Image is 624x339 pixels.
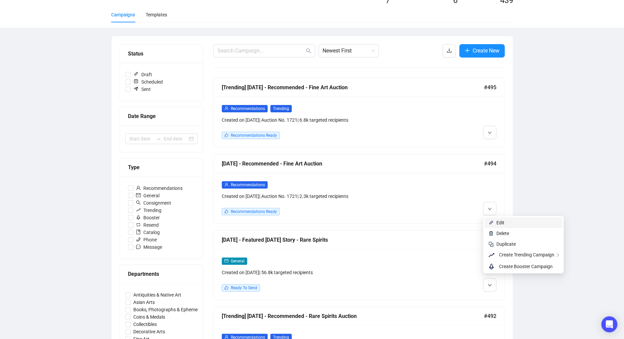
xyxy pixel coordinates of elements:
span: down [488,283,492,287]
span: retweet [136,222,141,227]
span: to [156,136,161,141]
span: like [224,133,228,137]
span: Asian Arts [131,299,157,306]
span: Catalog [133,229,162,236]
span: Message [133,243,165,251]
span: Edit [496,220,504,225]
span: phone [136,237,141,242]
div: Created on [DATE] | 56.8k targeted recipients [222,269,427,276]
span: Ready To Send [231,286,257,290]
div: Created on [DATE] | Auction No. 1721 | 2.3k targeted recipients [222,193,427,200]
span: Newest First [323,44,375,57]
span: like [224,209,228,213]
span: user [224,335,228,339]
input: End date [164,135,188,142]
span: mail [224,259,228,263]
span: down [488,131,492,135]
button: Create New [459,44,505,58]
div: Status [128,49,195,58]
span: Recommendations Ready [231,133,277,138]
span: Sent [131,86,153,93]
div: Created on [DATE] | Auction No. 1721 | 6.8k targeted recipients [222,116,427,124]
span: user [224,106,228,110]
span: Trending [133,207,164,214]
img: svg+xml;base64,PHN2ZyB4bWxucz0iaHR0cDovL3d3dy53My5vcmcvMjAwMC9zdmciIHhtbG5zOnhsaW5rPSJodHRwOi8vd3... [488,220,494,225]
div: Templates [146,11,167,18]
span: Create New [473,46,499,55]
span: Duplicate [496,241,516,247]
a: [DATE] - Recommended - Fine Art Auction#494userRecommendationsCreated on [DATE]| Auction No. 1721... [213,154,505,224]
span: General [231,259,245,263]
span: rise [488,251,496,259]
span: right [556,253,560,257]
span: #494 [484,159,496,168]
a: [DATE] - Featured [DATE] Story - Rare Spirits#493mailGeneralCreated on [DATE]| 56.8k targeted rec... [213,230,505,300]
div: Type [128,163,195,172]
div: [DATE] - Recommended - Fine Art Auction [222,159,484,168]
span: message [136,244,141,249]
span: rise [136,208,141,212]
span: Scheduled [131,78,165,86]
span: Recommendations [231,106,265,111]
span: download [446,48,452,53]
span: Recommendations [231,183,265,187]
div: Date Range [128,112,195,120]
span: Recommendations [133,185,185,192]
span: like [224,286,228,290]
span: Consignment [133,199,174,207]
span: search [306,48,311,53]
span: #495 [484,83,496,92]
span: Booster [133,214,162,221]
div: Campaigns [111,11,135,18]
span: Collectibles [131,321,159,328]
span: Trending [270,105,292,112]
span: rocket [488,262,496,270]
div: [Trending] [DATE] - Recommended - Rare Spirits Auction [222,312,484,320]
span: swap-right [156,136,161,141]
span: user [224,183,228,187]
span: Create Booster Campaign [499,264,553,269]
div: Open Intercom Messenger [601,316,617,332]
span: Resend [133,221,161,229]
span: Phone [133,236,159,243]
span: #492 [484,312,496,320]
span: Delete [496,231,509,236]
div: [DATE] - Featured [DATE] Story - Rare Spirits [222,236,484,244]
input: Search Campaign... [217,47,304,55]
span: book [136,230,141,234]
span: General [133,192,162,199]
span: rocket [136,215,141,220]
span: search [136,200,141,205]
span: Antiquities & Native Art [131,291,184,299]
span: Books, Photographs & Ephemera [131,306,205,313]
img: svg+xml;base64,PHN2ZyB4bWxucz0iaHR0cDovL3d3dy53My5vcmcvMjAwMC9zdmciIHdpZHRoPSIyNCIgaGVpZ2h0PSIyNC... [488,241,494,247]
span: Coins & Medals [131,313,168,321]
span: mail [136,193,141,198]
span: Recommendations Ready [231,209,277,214]
span: Draft [131,71,155,78]
span: Decorative Arts [131,328,168,335]
span: Create Trending Campaign [499,252,554,257]
a: [Trending] [DATE] - Recommended - Fine Art Auction#495userRecommendationsTrendingCreated on [DATE... [213,78,505,147]
img: svg+xml;base64,PHN2ZyB4bWxucz0iaHR0cDovL3d3dy53My5vcmcvMjAwMC9zdmciIHhtbG5zOnhsaW5rPSJodHRwOi8vd3... [488,231,494,236]
div: Departments [128,270,195,278]
div: [Trending] [DATE] - Recommended - Fine Art Auction [222,83,484,92]
input: Start date [129,135,153,142]
span: plus [465,48,470,53]
span: user [136,186,141,190]
span: down [488,207,492,211]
